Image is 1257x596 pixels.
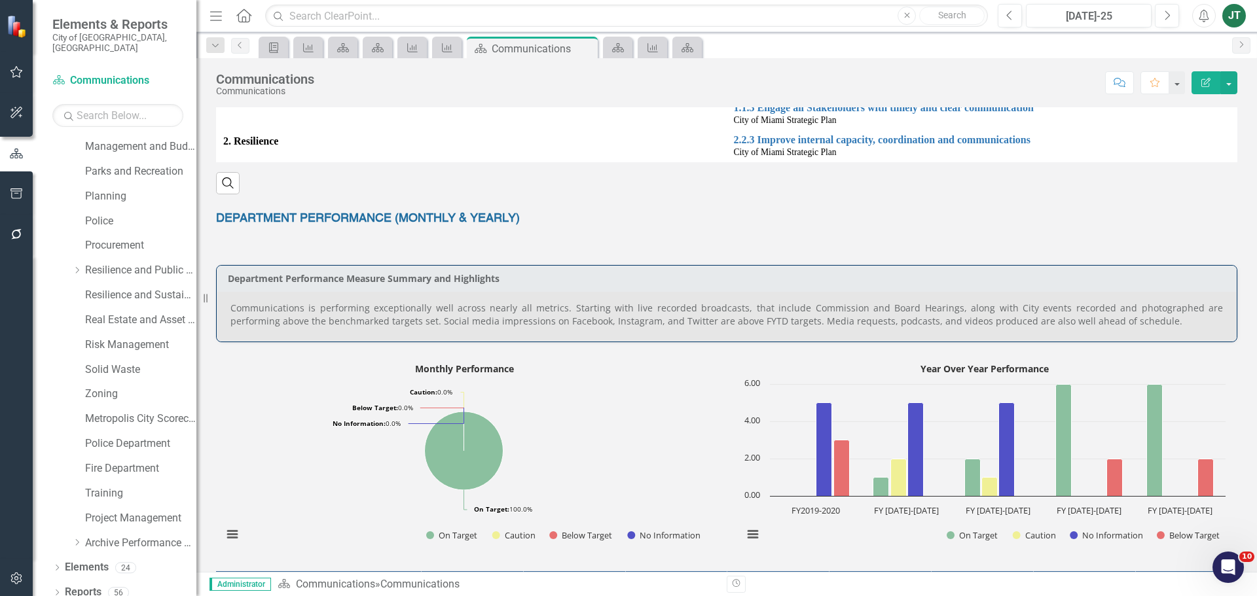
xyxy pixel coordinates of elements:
button: Show Below Target [1157,529,1220,541]
span: City of Miami Strategic Plan [734,115,837,125]
button: Show On Target [947,529,998,541]
path: FY 2022-2023, 2. Below Target. [1107,459,1123,497]
button: Search [919,7,985,25]
path: FY 2020-2021, 2. Caution. [891,459,907,497]
g: Below Target, bar series 4 of 4 with 5 bars. [834,440,1214,497]
path: FY 2021-2022, 1. Caution. [982,478,998,497]
text: 4.00 [744,414,760,426]
path: FY 2023-2024, 6. On Target. [1147,385,1163,497]
a: Procurement [85,238,196,253]
text: 100.0% [474,504,532,514]
div: 24 [115,562,136,573]
a: Zoning [85,387,196,402]
g: On Target, bar series 1 of 4 with 5 bars. [784,385,1163,497]
text: 6.00 [744,377,760,389]
input: Search ClearPoint... [265,5,988,27]
input: Search Below... [52,104,183,127]
tspan: Below Target: [352,403,398,412]
a: 1.1.3 Engage all Stakeholders with timely and clear communication [734,102,1231,114]
span: Elements & Reports [52,16,183,32]
div: Communications [492,41,594,57]
tspan: Caution: [410,387,437,396]
a: Communications [52,73,183,88]
a: Planning [85,189,196,204]
path: FY 2020-2021, 5. No Information. [908,403,924,497]
a: Communications [296,578,375,590]
button: Show Below Target [549,529,613,541]
a: Project Management [85,511,196,526]
text: 0.0% [410,387,452,396]
text: 0.00 [744,489,760,500]
svg: Interactive chart [216,359,712,555]
button: [DATE]-25 [1026,4,1152,27]
text: FY [DATE]-[DATE] [874,504,939,516]
text: FY [DATE]-[DATE] [966,504,1030,516]
a: Real Estate and Asset Management [85,313,196,328]
span: Administrator [209,578,271,591]
text: 2.00 [744,451,760,463]
div: Communications [216,86,314,96]
td: Double-Click to Edit Right Click for Context Menu [727,98,1237,130]
text: FY2019-2020 [792,504,840,516]
a: Metropolis City Scorecard [85,412,196,427]
img: ClearPoint Strategy [7,15,29,38]
text: No Information [1082,529,1143,541]
a: Solid Waste [85,362,196,377]
svg: Interactive chart [737,359,1232,555]
button: Show No Information [627,529,700,541]
a: Elements [65,560,109,575]
small: City of [GEOGRAPHIC_DATA], [GEOGRAPHIC_DATA] [52,32,183,54]
div: Communications [380,578,460,590]
path: FY 2022-2023, 6. On Target. [1056,385,1072,497]
button: View chart menu, Monthly Performance [223,525,242,544]
tspan: No Information: [333,419,386,428]
g: Caution, bar series 2 of 4 with 5 bars. [801,459,1178,497]
path: FY2019-2020, 5. No Information. [816,403,832,497]
div: Year Over Year Performance. Highcharts interactive chart. [737,359,1237,555]
div: Communications [216,72,314,86]
g: No Information, bar series 3 of 4 with 5 bars. [816,403,1195,497]
a: Risk Management [85,338,196,353]
h3: Department Performance Measure Summary and Highlights [228,273,1230,283]
path: FY 2020-2021, 1. On Target. [873,478,889,497]
a: Parks and Recreation [85,164,196,179]
span: 10 [1239,552,1254,562]
button: Show Caution [1013,529,1056,541]
td: Double-Click to Edit [217,130,727,162]
button: JT [1222,4,1246,27]
button: Show On Target [426,529,478,541]
button: Show Caution [492,529,536,541]
tspan: On Target: [474,504,509,514]
button: Show No Information [1070,529,1142,541]
span: Search [938,10,966,20]
span: 2. Resilience [223,134,720,149]
div: » [278,577,717,592]
text: Year Over Year Performance [920,362,1049,375]
text: 0.0% [352,403,413,412]
path: FY 2021-2022, 2. On Target. [965,459,981,497]
a: Resilience and Public Works [85,263,196,278]
div: [DATE]-25 [1030,9,1147,24]
p: Communications is performing exceptionally well across nearly all metrics. Starting with live rec... [230,302,1223,328]
a: Archive Performance Reports Data [85,536,196,551]
button: View chart menu, Year Over Year Performance [744,525,762,544]
text: 0.0% [333,419,401,428]
path: FY 2023-2024, 2. Below Target. [1198,459,1214,497]
a: Resilience and Sustainability [85,288,196,303]
path: FY2019-2020, 3. Below Target. [834,440,850,497]
a: Management and Budget [85,139,196,154]
text: Monthly Performance [415,362,514,375]
text: FY [DATE]-[DATE] [1148,504,1212,516]
a: Police Department [85,436,196,451]
div: Monthly Performance. Highcharts interactive chart. [216,359,717,555]
span: City of Miami Strategic Plan [734,147,837,157]
strong: DEPARTMENT PERFORMANCE (MONTHLY & YEARLY) [216,213,520,224]
iframe: Intercom live chat [1212,552,1244,583]
a: Police [85,214,196,229]
a: Fire Department [85,461,196,476]
path: FY 2021-2022, 5. No Information. [999,403,1015,497]
text: FY [DATE]-[DATE] [1057,504,1121,516]
path: On Target, 8. [425,412,503,490]
a: Training [85,486,196,501]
